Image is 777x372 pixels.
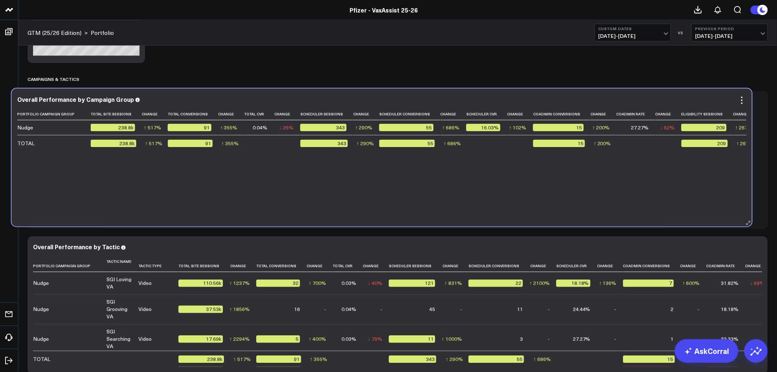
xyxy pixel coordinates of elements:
[444,140,461,147] div: ↑ 686%
[534,356,551,363] div: ↑ 686%
[615,306,617,313] div: -
[353,108,379,120] th: Change
[520,336,523,343] div: 3
[675,339,738,363] a: AskCorral
[595,24,671,42] button: Custom Dates[DATE]-[DATE]
[533,124,584,131] div: 15
[617,108,655,120] th: Coadmin Rate
[220,124,238,131] div: ↑ 355%
[33,336,49,343] div: Nudge
[615,336,617,343] div: -
[300,108,353,120] th: Scheduler Sessions
[466,108,507,120] th: Scheduler Cvr
[573,306,590,313] div: 24.44%
[594,140,611,147] div: ↑ 200%
[28,71,79,87] div: CAMPAIGNS & TACTICS
[234,356,251,363] div: ↑ 517%
[138,280,152,287] div: Video
[380,306,382,313] div: -
[138,306,152,313] div: Video
[379,124,434,131] div: 55
[507,108,533,120] th: Change
[695,33,764,39] span: [DATE] - [DATE]
[695,26,764,31] b: Previous Period
[178,256,230,272] th: Total Site Sessions
[671,306,674,313] div: 2
[548,306,550,313] div: -
[17,108,91,120] th: Portfolio Campaign Group
[300,124,347,131] div: 343
[671,336,674,343] div: 1
[442,124,460,131] div: ↑ 686%
[355,124,373,131] div: ↑ 290%
[256,256,307,272] th: Total Conversions
[178,356,224,363] div: 238.8k
[244,108,274,120] th: Total Cvr
[389,356,436,363] div: 343
[469,280,523,287] div: 22
[680,256,706,272] th: Change
[698,306,700,313] div: -
[144,124,161,131] div: ↑ 517%
[599,26,667,31] b: Custom Dates
[675,31,688,35] div: VS
[17,95,134,103] div: Overall Performance by Campaign Group
[379,108,440,120] th: Scheduler Conversions
[33,356,50,363] div: TOTAL
[460,306,462,313] div: -
[33,280,49,287] div: Nudge
[691,24,768,42] button: Previous Period[DATE]-[DATE]
[533,108,590,120] th: Coadmin Conversions
[517,306,523,313] div: 11
[256,336,300,343] div: 5
[363,256,389,272] th: Change
[573,336,590,343] div: 27.27%
[33,306,49,313] div: Nudge
[737,140,754,147] div: ↑ 267%
[429,306,435,313] div: 45
[698,336,700,343] div: -
[682,108,733,120] th: Eligibility Sessions
[138,336,152,343] div: Video
[442,256,469,272] th: Change
[17,140,35,147] div: TOTAL
[442,336,462,343] div: ↑ 1000%
[350,6,418,14] a: Pfizer - VaxAssist 25-26
[253,124,268,131] div: 0.04%
[230,256,256,272] th: Change
[706,256,745,272] th: Coadmin Rate
[721,280,739,287] div: 31.82%
[91,124,135,131] div: 238.8k
[389,256,442,272] th: Scheduler Sessions
[368,336,382,343] div: ↓ 79%
[599,280,617,287] div: ↑ 136%
[333,256,363,272] th: Total Cvr
[221,140,239,147] div: ↑ 355%
[593,124,610,131] div: ↑ 200%
[145,140,162,147] div: ↑ 517%
[661,124,675,131] div: ↓ 62%
[597,256,623,272] th: Change
[379,140,435,147] div: 55
[466,124,500,131] div: 16.03%
[341,336,356,343] div: 0.03%
[300,140,348,147] div: 343
[168,108,218,120] th: Total Conversions
[530,256,556,272] th: Change
[440,108,466,120] th: Change
[445,280,462,287] div: ↑ 831%
[168,140,213,147] div: 91
[745,256,771,272] th: Change
[736,124,753,131] div: ↑ 267%
[33,243,120,251] div: Overall Performance by Tactic
[556,280,590,287] div: 18.18%
[599,33,667,39] span: [DATE] - [DATE]
[469,256,530,272] th: Scheduler Conversions
[341,280,356,287] div: 0.03%
[683,280,700,287] div: ↑ 600%
[389,336,435,343] div: 11
[446,356,463,363] div: ↑ 290%
[106,256,138,272] th: Tactic Name
[218,108,244,120] th: Change
[682,124,727,131] div: 209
